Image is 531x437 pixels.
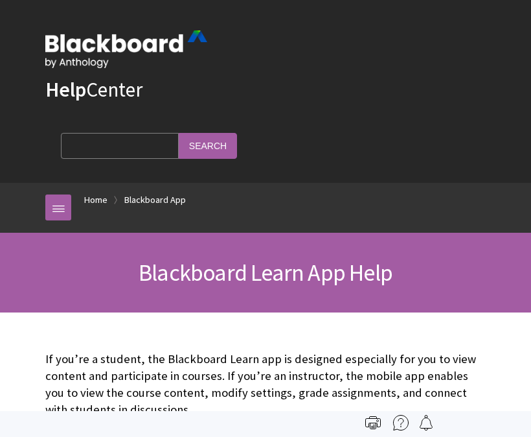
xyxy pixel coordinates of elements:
span: Blackboard Learn App Help [139,258,392,287]
img: Follow this page [418,415,434,431]
input: Search [179,133,237,158]
a: Blackboard App [124,192,186,208]
strong: Help [45,77,86,102]
img: Blackboard by Anthology [45,30,207,68]
img: More help [393,415,409,431]
img: Print [365,415,381,431]
p: If you’re a student, the Blackboard Learn app is designed especially for you to view content and ... [45,351,486,419]
a: Home [84,192,107,208]
a: HelpCenter [45,77,142,102]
